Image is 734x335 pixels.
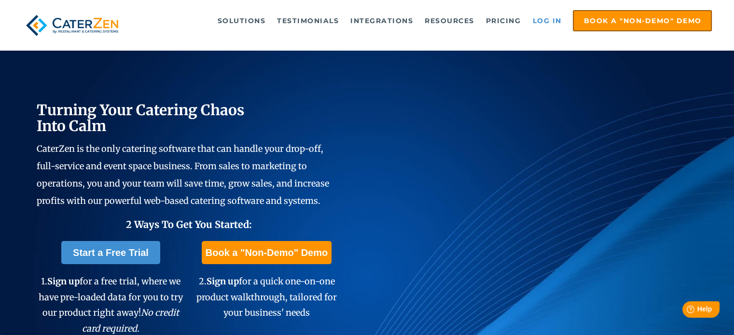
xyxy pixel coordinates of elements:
[202,241,332,264] a: Book a "Non-Demo" Demo
[206,276,238,287] span: Sign up
[125,218,251,230] span: 2 Ways To Get You Started:
[47,276,80,287] span: Sign up
[196,276,337,318] span: 2. for a quick one-on-one product walkthrough, tailored for your business' needs
[82,307,179,334] em: No credit card required.
[37,143,329,206] span: CaterZen is the only catering software that can handle your drop-off, full-service and event spac...
[527,11,566,30] a: Log in
[272,11,344,30] a: Testimonials
[22,10,123,40] img: caterzen
[420,11,479,30] a: Resources
[346,11,418,30] a: Integrations
[648,297,723,324] iframe: Help widget launcher
[61,241,160,264] a: Start a Free Trial
[39,276,182,334] span: 1. for a free trial, where we have pre-loaded data for you to try our product right away!
[481,11,526,30] a: Pricing
[140,10,712,31] div: Navigation Menu
[213,11,271,30] a: Solutions
[37,101,245,135] span: Turning Your Catering Chaos Into Calm
[573,10,712,31] a: Book a "Non-Demo" Demo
